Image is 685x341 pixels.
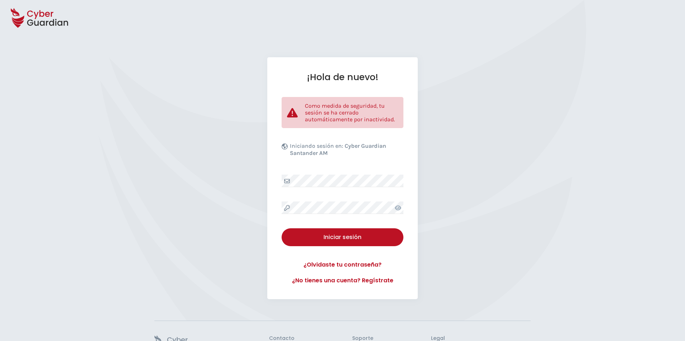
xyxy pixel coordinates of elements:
[305,102,398,123] p: Como medida de seguridad, tu sesión se ha cerrado automáticamente por inactividad.
[282,72,403,83] h1: ¡Hola de nuevo!
[290,142,386,156] b: Cyber Guardian Santander AM
[282,228,403,246] button: Iniciar sesión
[290,142,402,160] p: Iniciando sesión en:
[282,276,403,285] a: ¿No tienes una cuenta? Regístrate
[287,233,398,242] div: Iniciar sesión
[282,260,403,269] a: ¿Olvidaste tu contraseña?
